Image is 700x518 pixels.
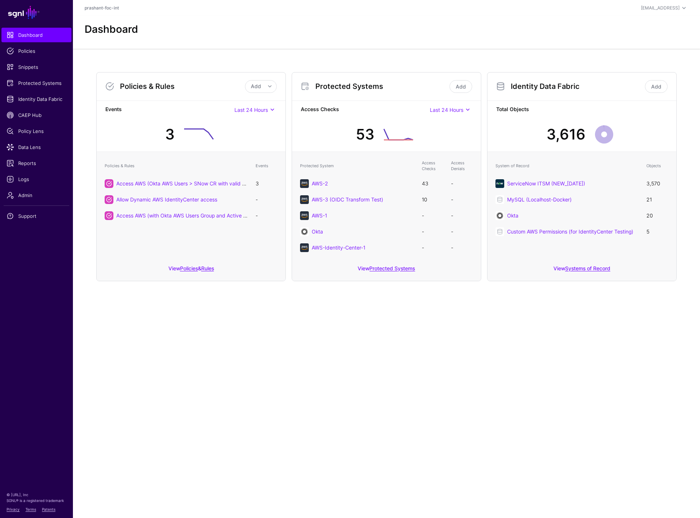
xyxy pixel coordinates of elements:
a: Rules [201,265,214,271]
td: - [418,240,447,256]
img: svg+xml;base64,PHN2ZyB3aWR0aD0iNjQiIGhlaWdodD0iNjQiIHZpZXdCb3g9IjAgMCA2NCA2NCIgZmlsbD0ibm9uZSIgeG... [300,211,309,220]
span: Identity Data Fabric [7,95,66,103]
td: 20 [643,208,672,224]
a: Identity Data Fabric [1,92,71,106]
td: - [447,176,477,192]
a: Okta [312,228,323,235]
strong: Events [105,105,234,114]
a: Okta [507,212,518,219]
p: SGNL® is a registered trademark [7,498,66,503]
th: Policies & Rules [101,156,252,176]
img: svg+xml;base64,PHN2ZyB3aWR0aD0iNjQiIGhlaWdodD0iNjQiIHZpZXdCb3g9IjAgMCA2NCA2NCIgZmlsbD0ibm9uZSIgeG... [495,211,504,220]
a: MySQL (Localhost-Docker) [507,196,572,203]
a: Admin [1,188,71,203]
td: - [447,208,477,224]
th: Access Checks [418,156,447,176]
td: - [418,224,447,240]
strong: Total Objects [496,105,668,114]
h3: Policies & Rules [120,82,245,91]
th: Events [252,156,281,176]
a: Privacy [7,507,20,511]
a: Data Lens [1,140,71,154]
a: Terms [26,507,36,511]
a: Allow Dynamic AWS IdentityCenter access [116,196,217,203]
span: Last 24 Hours [430,107,463,113]
a: Snippets [1,60,71,74]
a: Access AWS (with Okta AWS Users Group and Active SNow CR) [116,212,268,219]
img: svg+xml;base64,PHN2ZyB3aWR0aD0iNjQiIGhlaWdodD0iNjQiIHZpZXdCb3g9IjAgMCA2NCA2NCIgZmlsbD0ibm9uZSIgeG... [300,243,309,252]
a: Policies [1,44,71,58]
img: svg+xml;base64,PHN2ZyB3aWR0aD0iNjQiIGhlaWdodD0iNjQiIHZpZXdCb3g9IjAgMCA2NCA2NCIgZmlsbD0ibm9uZSIgeG... [300,179,309,188]
a: SGNL [4,4,69,20]
a: AWS-Identity-Center-1 [312,244,365,251]
div: View [292,260,481,281]
th: System of Record [492,156,643,176]
a: Dashboard [1,28,71,42]
span: Admin [7,192,66,199]
td: - [252,192,281,208]
td: - [447,240,477,256]
a: Add [450,80,472,93]
a: Policy Lens [1,124,71,138]
td: 43 [418,176,447,192]
div: 3 [165,123,175,145]
span: Last 24 Hours [234,107,268,113]
div: View [487,260,676,281]
span: Protected Systems [7,79,66,87]
td: - [447,192,477,208]
a: prashant-foc-int [85,5,119,11]
span: Policies [7,47,66,55]
td: 10 [418,192,447,208]
a: CAEP Hub [1,108,71,122]
a: Custom AWS Permissions (for IdentityCenter Testing) [507,228,633,235]
h3: Identity Data Fabric [511,82,643,91]
th: Protected System [296,156,418,176]
span: Add [251,83,261,89]
a: Patents [42,507,55,511]
span: Policy Lens [7,127,66,135]
a: AWS-2 [312,180,328,187]
img: svg+xml;base64,PHN2ZyB3aWR0aD0iNjQiIGhlaWdodD0iNjQiIHZpZXdCb3g9IjAgMCA2NCA2NCIgZmlsbD0ibm9uZSIgeG... [495,179,504,188]
h2: Dashboard [85,23,138,36]
a: Protected Systems [369,265,415,271]
td: 21 [643,192,672,208]
a: Systems of Record [565,265,610,271]
div: 53 [356,123,374,145]
div: 3,616 [547,123,586,145]
td: - [418,208,447,224]
a: Reports [1,156,71,170]
span: Data Lens [7,144,66,151]
th: Objects [643,156,672,176]
img: svg+xml;base64,PHN2ZyB3aWR0aD0iNjQiIGhlaWdodD0iNjQiIHZpZXdCb3g9IjAgMCA2NCA2NCIgZmlsbD0ibm9uZSIgeG... [300,195,309,204]
td: 3,570 [643,176,672,192]
a: Policies [180,265,198,271]
a: ServiceNow ITSM (NEW_[DATE]) [507,180,585,187]
td: 5 [643,224,672,240]
a: Protected Systems [1,76,71,90]
img: svg+xml;base64,PHN2ZyB3aWR0aD0iNjQiIGhlaWdodD0iNjQiIHZpZXdCb3g9IjAgMCA2NCA2NCIgZmlsbD0ibm9uZSIgeG... [300,227,309,236]
td: - [252,208,281,224]
p: © [URL], Inc [7,492,66,498]
td: 3 [252,176,281,192]
a: AWS-1 [312,212,327,219]
strong: Access Checks [301,105,430,114]
th: Access Denials [447,156,477,176]
span: Reports [7,160,66,167]
a: Access AWS (Okta AWS Users > SNow CR with valid SNow CI) [116,180,265,187]
span: Support [7,212,66,220]
h3: Protected Systems [315,82,448,91]
td: - [447,224,477,240]
span: CAEP Hub [7,111,66,119]
span: Dashboard [7,31,66,39]
a: Add [645,80,668,93]
span: Snippets [7,63,66,71]
a: AWS-3 (OIDC Transform Test) [312,196,383,203]
a: Logs [1,172,71,187]
div: View & [97,260,285,281]
div: [EMAIL_ADDRESS] [641,5,680,11]
span: Logs [7,176,66,183]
